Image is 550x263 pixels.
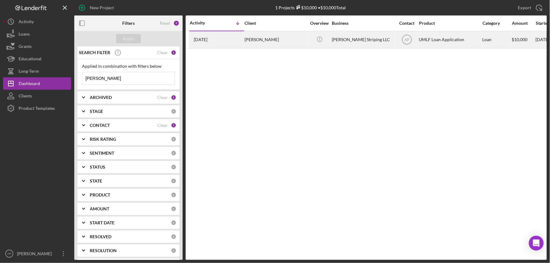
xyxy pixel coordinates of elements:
b: ARCHIVED [90,95,112,100]
b: STATUS [90,165,105,170]
div: New Project [90,2,114,14]
div: Product [419,21,481,26]
div: Loan [483,32,511,48]
div: Contact [395,21,418,26]
b: STAGE [90,109,103,114]
div: 0 [171,164,176,170]
b: START DATE [90,220,115,225]
div: Clients [19,90,32,104]
div: Amount [512,21,535,26]
b: Filters [122,21,135,26]
div: $10,000 [295,5,317,10]
div: 3 [173,20,180,26]
div: 0 [171,248,176,253]
div: Clear [157,50,168,55]
text: AP [7,252,11,256]
b: SEARCH FILTER [79,50,110,55]
div: Activity [190,20,217,25]
div: [PERSON_NAME] Striping LLC [332,32,394,48]
div: Applied in combination with filters below [82,64,175,69]
button: Product Templates [3,102,71,114]
div: [PERSON_NAME] [15,248,56,261]
div: Educational [19,53,41,67]
b: PRODUCT [90,192,110,197]
div: Long-Term [19,65,39,79]
b: RESOLVED [90,234,111,239]
b: RESOLUTION [90,248,117,253]
div: Export [518,2,531,14]
div: Reset [160,21,170,26]
div: 0 [171,192,176,198]
button: Long-Term [3,65,71,77]
div: 1 [171,95,176,100]
div: 0 [171,234,176,239]
div: Product Templates [19,102,55,116]
time: 2025-03-17 13:36 [194,37,207,42]
div: 0 [171,109,176,114]
div: 1 [171,123,176,128]
div: Client [245,21,306,26]
div: 0 [171,220,176,226]
div: Open Intercom Messenger [529,236,544,251]
div: 1 [171,50,176,55]
button: Export [512,2,547,14]
button: Clients [3,90,71,102]
text: AP [404,38,409,42]
div: Dashboard [19,77,40,91]
b: STATE [90,179,102,183]
div: 0 [171,178,176,184]
button: AP[PERSON_NAME] [3,248,71,260]
button: Loans [3,28,71,40]
div: Loans [19,28,30,42]
button: Grants [3,40,71,53]
div: [PERSON_NAME] [245,32,306,48]
div: UMLF Loan Application [419,32,481,48]
div: Business [332,21,394,26]
div: Apply [123,34,134,43]
div: Clear [157,95,168,100]
b: CONTACT [90,123,110,128]
div: Clear [157,123,168,128]
div: Grants [19,40,32,54]
div: 0 [171,206,176,212]
div: Overview [308,21,331,26]
div: Category [483,21,511,26]
button: Dashboard [3,77,71,90]
button: Apply [116,34,141,43]
b: RISK RATING [90,137,116,142]
div: 0 [171,136,176,142]
div: 1 Projects • $10,000 Total [275,5,346,10]
span: $10,000 [512,37,528,42]
button: New Project [74,2,120,14]
b: AMOUNT [90,206,109,211]
div: 0 [171,150,176,156]
b: SENTIMENT [90,151,114,156]
button: Activity [3,15,71,28]
div: Activity [19,15,34,29]
button: Educational [3,53,71,65]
